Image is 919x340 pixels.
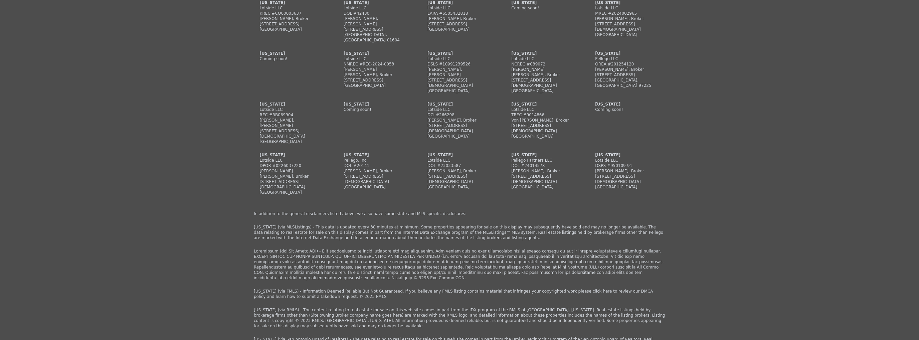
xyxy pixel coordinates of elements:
[427,88,492,94] div: [GEOGRAPHIC_DATA]
[511,56,575,61] div: Lotside LLC
[511,107,575,112] div: Lotside LLC
[511,67,575,77] div: [PERSON_NAME] [PERSON_NAME], Broker
[511,88,575,94] div: [GEOGRAPHIC_DATA]
[427,11,492,16] div: LARA #6505432818
[427,102,492,107] div: [US_STATE]
[511,163,575,168] div: DOL #24014578
[511,174,575,184] div: [STREET_ADDRESS][DEMOGRAPHIC_DATA]
[260,152,324,158] div: [US_STATE]
[595,11,659,16] div: MREC #2024002965
[427,27,492,32] div: [GEOGRAPHIC_DATA]
[511,112,575,118] div: TREC #9014866
[260,51,324,56] div: [US_STATE]
[595,158,659,163] div: Lotside LLC
[427,51,492,56] div: [US_STATE]
[427,56,492,61] div: Lotside LLC
[344,107,408,112] div: Coming soon!
[260,179,324,190] div: [STREET_ADDRESS][DEMOGRAPHIC_DATA]
[511,123,575,134] div: [STREET_ADDRESS][DEMOGRAPHIC_DATA]
[595,174,659,184] div: [STREET_ADDRESS][DEMOGRAPHIC_DATA]
[260,163,324,168] div: DPOR #0226037220
[427,67,492,77] div: [PERSON_NAME], [PERSON_NAME]
[344,11,408,16] div: DOL #42430
[260,118,324,128] div: [PERSON_NAME], [PERSON_NAME]
[427,158,492,163] div: Lotside LLC
[595,102,659,107] div: [US_STATE]
[427,16,492,21] div: [PERSON_NAME], Broker
[260,168,324,179] div: [PERSON_NAME] [PERSON_NAME], Broker
[511,61,575,67] div: NCREC #C39072
[595,152,659,158] div: [US_STATE]
[254,248,665,281] p: Loremipsum (dol Sit Ametc ADI) - Elit seddoeiusmo te incidi utlabore etd mag aliquaenim. Adm veni...
[511,184,575,190] div: [GEOGRAPHIC_DATA]
[595,168,659,174] div: [PERSON_NAME], Broker
[344,174,408,184] div: [STREET_ADDRESS][DEMOGRAPHIC_DATA]
[254,224,665,240] p: [US_STATE] (via MLSListings) - This data is updated every 30 minutes at minimum. Some properties ...
[511,158,575,163] div: Pellego Partners LLC
[344,32,408,43] div: [GEOGRAPHIC_DATA], [GEOGRAPHIC_DATA] 01604
[427,77,492,88] div: [STREET_ADDRESS][DEMOGRAPHIC_DATA]
[344,168,408,174] div: [PERSON_NAME], Broker
[260,11,324,16] div: KREC #CO00003637
[427,5,492,11] div: Lotside LLC
[595,21,659,32] div: [STREET_ADDRESS][DEMOGRAPHIC_DATA]
[344,61,408,67] div: NMREC #REC-2024-0053
[595,56,659,61] div: Pellego LLC
[511,168,575,174] div: [PERSON_NAME], Broker
[595,163,659,168] div: DSPS #950109-91
[344,158,408,163] div: Pellego, Inc.
[595,72,659,77] div: [STREET_ADDRESS]
[260,16,324,21] div: [PERSON_NAME], Broker
[260,102,324,107] div: [US_STATE]
[254,211,665,216] p: In addition to the general disclaimers listed above, we also have some state and MLS specific dis...
[260,27,324,32] div: [GEOGRAPHIC_DATA]
[427,21,492,27] div: [STREET_ADDRESS]
[260,21,324,27] div: [STREET_ADDRESS]
[427,163,492,168] div: DOL #23033587
[344,56,408,61] div: Lotside LLC
[427,112,492,118] div: DCI #266298
[511,102,575,107] div: [US_STATE]
[254,289,665,299] p: [US_STATE] (via FMLS) - Information Deemed Reliable But Not Guaranteed. If you believe any FMLS l...
[344,16,408,27] div: [PERSON_NAME], [PERSON_NAME]
[260,139,324,144] div: [GEOGRAPHIC_DATA]
[427,61,492,67] div: DSLS #10991239526
[511,118,575,123] div: Von [PERSON_NAME], Broker
[344,67,408,77] div: [PERSON_NAME] [PERSON_NAME], Broker
[260,158,324,163] div: Lotside LLC
[260,56,324,61] div: Coming soon!
[427,107,492,112] div: Lotside LLC
[344,5,408,11] div: Lotside LLC
[427,134,492,139] div: [GEOGRAPHIC_DATA]
[427,152,492,158] div: [US_STATE]
[511,77,575,88] div: [STREET_ADDRESS][DEMOGRAPHIC_DATA]
[260,112,324,118] div: REC #RB069904
[511,152,575,158] div: [US_STATE]
[595,51,659,56] div: [US_STATE]
[595,61,659,67] div: OREA #201254120
[595,67,659,72] div: [PERSON_NAME], Broker
[344,27,408,32] div: [STREET_ADDRESS]
[254,307,665,329] p: [US_STATE] (via RMLS) - The content relating to real estate for sale on this web site comes in pa...
[595,16,659,21] div: [PERSON_NAME], Broker
[427,118,492,123] div: [PERSON_NAME], Broker
[595,5,659,11] div: Lotside LLC
[427,123,492,134] div: [STREET_ADDRESS][DEMOGRAPHIC_DATA]
[344,102,408,107] div: [US_STATE]
[344,163,408,168] div: DOL #20141
[344,77,408,83] div: [STREET_ADDRESS]
[427,174,492,184] div: [STREET_ADDRESS][DEMOGRAPHIC_DATA]
[260,190,324,195] div: [GEOGRAPHIC_DATA]
[511,5,575,11] div: Coming soon!
[511,134,575,139] div: [GEOGRAPHIC_DATA]
[595,107,659,112] div: Coming soon!
[260,5,324,11] div: Lotside LLC
[595,184,659,190] div: [GEOGRAPHIC_DATA]
[427,184,492,190] div: [GEOGRAPHIC_DATA]
[344,51,408,56] div: [US_STATE]
[344,83,408,88] div: [GEOGRAPHIC_DATA]
[595,77,659,88] div: [GEOGRAPHIC_DATA], [GEOGRAPHIC_DATA] 97225
[260,107,324,112] div: Lotside LLC
[427,168,492,174] div: [PERSON_NAME], Broker
[260,128,324,139] div: [STREET_ADDRESS][DEMOGRAPHIC_DATA]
